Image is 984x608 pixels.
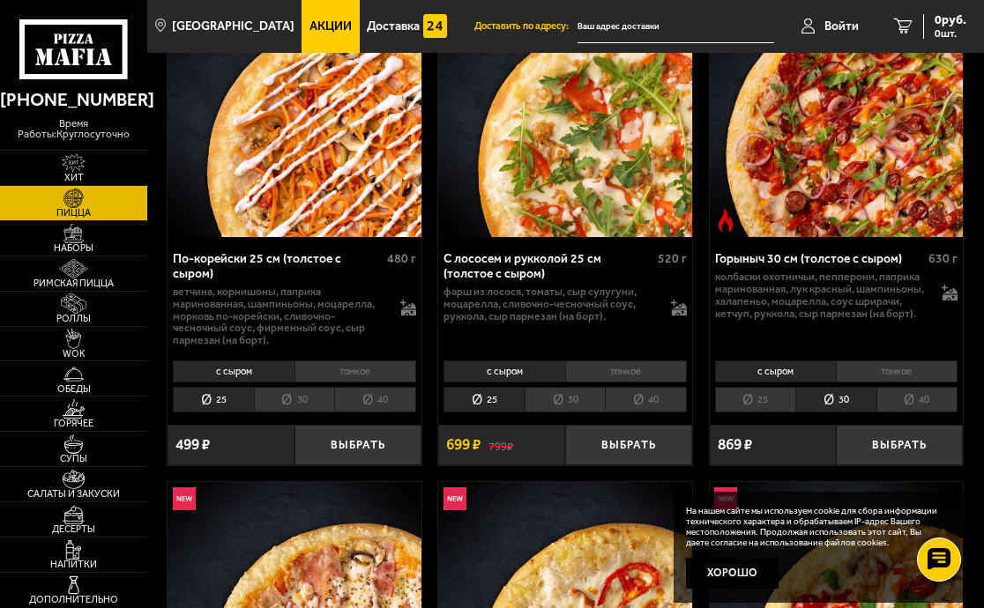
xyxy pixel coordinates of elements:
[309,20,352,33] span: Акции
[423,14,446,37] img: 15daf4d41897b9f0e9f617042186c801.svg
[715,271,932,321] p: колбаски Охотничьи, пепперони, паприка маринованная, лук красный, шампиньоны, халапеньо, моцарелл...
[935,28,966,39] span: 0 шт.
[172,20,294,33] span: [GEOGRAPHIC_DATA]
[935,14,966,26] span: 0 руб.
[565,425,692,465] button: Выбрать
[173,252,383,281] div: По-корейски 25 см (толстое с сыром)
[836,425,963,465] button: Выбрать
[714,209,737,232] img: Острое блюдо
[605,387,687,412] li: 40
[175,437,210,452] span: 499 ₽
[718,437,752,452] span: 869 ₽
[715,360,836,382] li: с сыром
[686,558,779,589] button: Хорошо
[928,251,958,266] span: 630 г
[488,438,513,452] s: 799 ₽
[173,286,390,348] p: ветчина, корнишоны, паприка маринованная, шампиньоны, моцарелла, морковь по-корейски, сливочно-че...
[658,251,687,266] span: 520 г
[173,360,294,382] li: с сыром
[367,20,420,33] span: Доставка
[444,252,653,281] div: С лососем и рукколой 25 см (толстое с сыром)
[444,387,525,412] li: 25
[565,360,687,382] li: тонкое
[876,387,958,412] li: 40
[444,360,564,382] li: с сыром
[444,286,660,323] p: фарш из лосося, томаты, сыр сулугуни, моцарелла, сливочно-чесночный соус, руккола, сыр пармезан (...
[715,387,796,412] li: 25
[578,11,774,43] input: Ваш адрес доставки
[474,21,578,31] span: Доставить по адресу:
[446,437,481,452] span: 699 ₽
[387,251,416,266] span: 480 г
[334,387,416,412] li: 40
[795,387,876,412] li: 30
[714,487,737,510] img: Новинка
[294,425,421,465] button: Выбрать
[173,387,254,412] li: 25
[444,487,466,510] img: Новинка
[173,487,196,510] img: Новинка
[836,360,958,382] li: тонкое
[525,387,606,412] li: 30
[294,360,416,382] li: тонкое
[686,506,945,548] p: На нашем сайте мы используем cookie для сбора информации технического характера и обрабатываем IP...
[824,20,859,33] span: Войти
[254,387,335,412] li: 30
[715,252,925,267] div: Горыныч 30 см (толстое с сыром)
